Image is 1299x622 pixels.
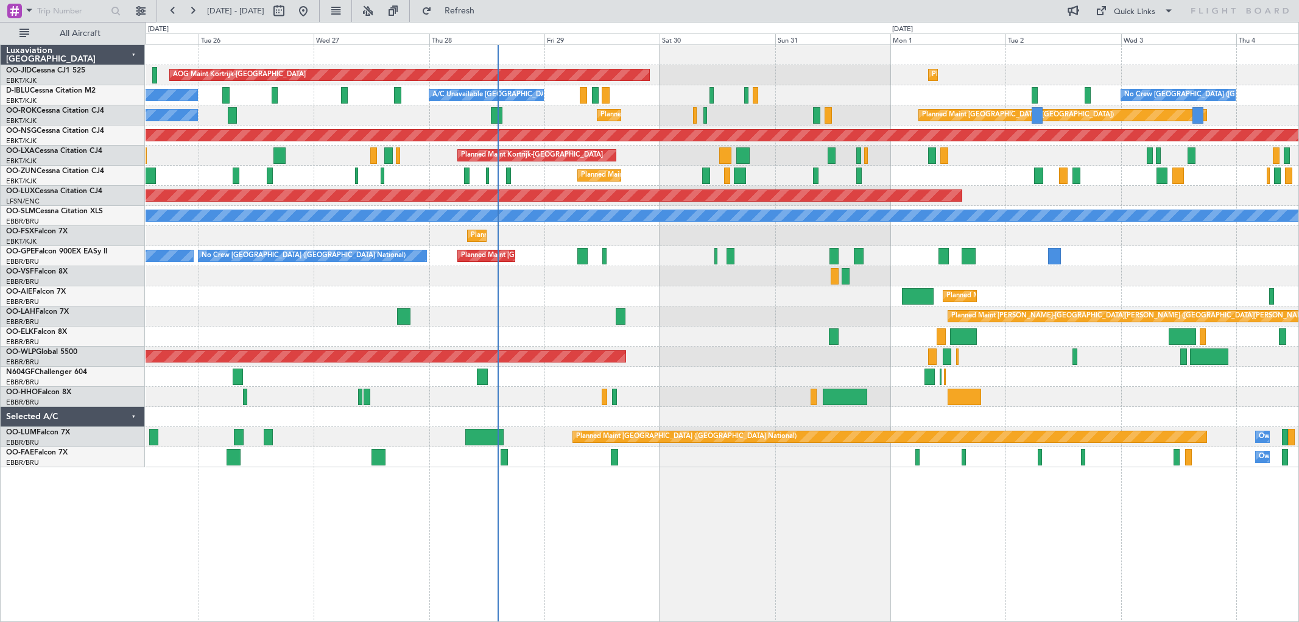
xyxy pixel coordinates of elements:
[6,257,39,266] a: EBBR/BRU
[6,328,33,336] span: OO-ELK
[6,76,37,85] a: EBKT/KJK
[6,449,68,456] a: OO-FAEFalcon 7X
[6,197,40,206] a: LFSN/ENC
[6,87,96,94] a: D-IBLUCessna Citation M2
[6,96,37,105] a: EBKT/KJK
[660,34,775,44] div: Sat 30
[6,116,37,125] a: EBKT/KJK
[1090,1,1180,21] button: Quick Links
[6,398,39,407] a: EBBR/BRU
[32,29,128,38] span: All Aircraft
[6,449,34,456] span: OO-FAE
[202,247,406,265] div: No Crew [GEOGRAPHIC_DATA] ([GEOGRAPHIC_DATA] National)
[6,369,87,376] a: N604GFChallenger 604
[432,86,627,104] div: A/C Unavailable [GEOGRAPHIC_DATA]-[GEOGRAPHIC_DATA]
[6,177,37,186] a: EBKT/KJK
[6,248,35,255] span: OO-GPE
[6,67,32,74] span: OO-JID
[6,429,37,436] span: OO-LUM
[6,248,107,255] a: OO-GPEFalcon 900EX EASy II
[581,166,723,185] div: Planned Maint Kortrijk-[GEOGRAPHIC_DATA]
[13,24,132,43] button: All Aircraft
[471,227,613,245] div: Planned Maint Kortrijk-[GEOGRAPHIC_DATA]
[6,228,34,235] span: OO-FSX
[6,358,39,367] a: EBBR/BRU
[6,188,102,195] a: OO-LUXCessna Citation CJ4
[6,389,71,396] a: OO-HHOFalcon 8X
[6,127,37,135] span: OO-NSG
[6,378,39,387] a: EBBR/BRU
[6,328,67,336] a: OO-ELKFalcon 8X
[6,288,32,295] span: OO-AIE
[461,247,681,265] div: Planned Maint [GEOGRAPHIC_DATA] ([GEOGRAPHIC_DATA] National)
[890,34,1005,44] div: Mon 1
[434,7,485,15] span: Refresh
[775,34,890,44] div: Sun 31
[6,168,37,175] span: OO-ZUN
[6,136,37,146] a: EBKT/KJK
[173,66,306,84] div: AOG Maint Kortrijk-[GEOGRAPHIC_DATA]
[6,297,39,306] a: EBBR/BRU
[461,146,603,164] div: Planned Maint Kortrijk-[GEOGRAPHIC_DATA]
[6,67,85,74] a: OO-JIDCessna CJ1 525
[199,34,314,44] div: Tue 26
[6,308,35,316] span: OO-LAH
[6,429,70,436] a: OO-LUMFalcon 7X
[148,24,169,35] div: [DATE]
[6,369,35,376] span: N604GF
[314,34,429,44] div: Wed 27
[6,389,38,396] span: OO-HHO
[6,168,104,175] a: OO-ZUNCessna Citation CJ4
[892,24,913,35] div: [DATE]
[1121,34,1236,44] div: Wed 3
[6,228,68,235] a: OO-FSXFalcon 7X
[6,157,37,166] a: EBKT/KJK
[922,106,1114,124] div: Planned Maint [GEOGRAPHIC_DATA] ([GEOGRAPHIC_DATA])
[6,217,39,226] a: EBBR/BRU
[6,288,66,295] a: OO-AIEFalcon 7X
[576,428,797,446] div: Planned Maint [GEOGRAPHIC_DATA] ([GEOGRAPHIC_DATA] National)
[6,438,39,447] a: EBBR/BRU
[6,107,104,115] a: OO-ROKCessna Citation CJ4
[946,287,1138,305] div: Planned Maint [GEOGRAPHIC_DATA] ([GEOGRAPHIC_DATA])
[6,348,77,356] a: OO-WLPGlobal 5500
[6,458,39,467] a: EBBR/BRU
[544,34,660,44] div: Fri 29
[6,338,39,347] a: EBBR/BRU
[6,277,39,286] a: EBBR/BRU
[6,147,102,155] a: OO-LXACessna Citation CJ4
[6,308,69,316] a: OO-LAHFalcon 7X
[416,1,489,21] button: Refresh
[6,107,37,115] span: OO-ROK
[429,34,544,44] div: Thu 28
[6,208,103,215] a: OO-SLMCessna Citation XLS
[6,268,68,275] a: OO-VSFFalcon 8X
[37,2,107,20] input: Trip Number
[6,87,30,94] span: D-IBLU
[932,66,1074,84] div: Planned Maint Kortrijk-[GEOGRAPHIC_DATA]
[1005,34,1121,44] div: Tue 2
[6,127,104,135] a: OO-NSGCessna Citation CJ4
[6,208,35,215] span: OO-SLM
[6,237,37,246] a: EBKT/KJK
[600,106,742,124] div: Planned Maint Kortrijk-[GEOGRAPHIC_DATA]
[1114,6,1155,18] div: Quick Links
[6,188,35,195] span: OO-LUX
[6,348,36,356] span: OO-WLP
[6,147,35,155] span: OO-LXA
[6,317,39,327] a: EBBR/BRU
[6,268,34,275] span: OO-VSF
[207,5,264,16] span: [DATE] - [DATE]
